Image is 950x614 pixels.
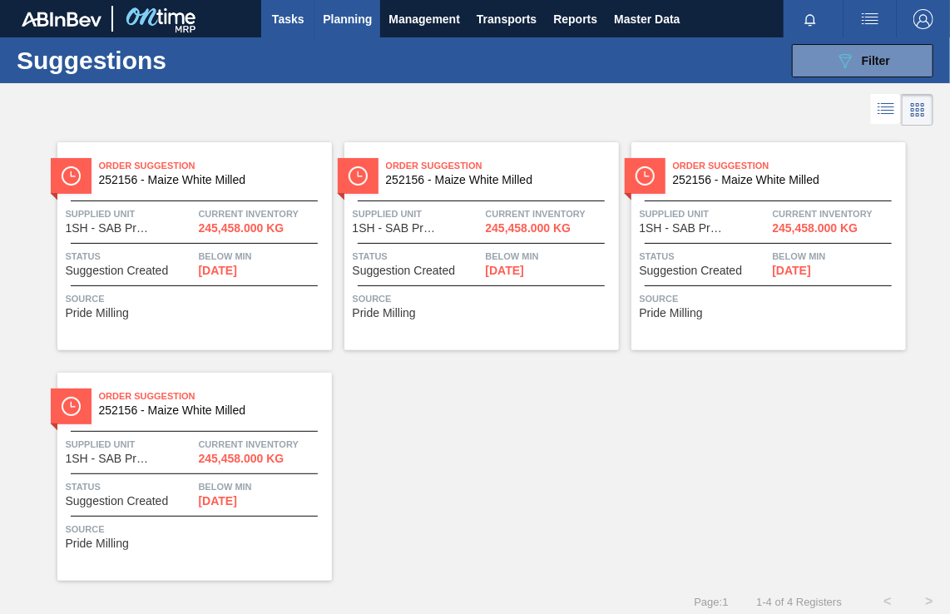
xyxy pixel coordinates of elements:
span: Tasks [270,9,306,29]
span: Supplied Unit [640,205,769,222]
span: Suggestion Created [640,265,743,277]
span: Page : 1 [694,596,728,608]
span: 09/07/2025 [773,265,811,277]
span: Transports [477,9,537,29]
button: Notifications [784,7,837,31]
span: Suggestion Created [353,265,456,277]
div: List Vision [871,94,902,126]
span: Pride Milling [66,537,129,550]
span: Master Data [614,9,680,29]
span: Planning [323,9,372,29]
span: Current inventory [199,205,328,222]
span: Current inventory [773,205,902,222]
span: Supplied Unit [66,436,195,453]
span: 245,458.000 KG [773,222,858,235]
div: Card Vision [902,94,933,126]
span: 252156 - Maize White Milled [99,174,319,186]
span: Pride Milling [640,307,703,319]
span: Below Min [199,478,328,495]
span: 1SH - SAB Prospecton Brewery [353,222,436,235]
span: Order Suggestion [673,157,906,174]
a: statusOrder Suggestion252156 - Maize White MilledSupplied Unit1SH - SAB Prospecton BreweryCurrent... [45,142,332,350]
button: Filter [792,44,933,77]
span: 1SH - SAB Prospecton Brewery [66,222,149,235]
span: Supplied Unit [66,205,195,222]
span: 245,458.000 KG [199,453,285,465]
span: Source [66,521,328,537]
span: Current inventory [486,205,615,222]
span: Pride Milling [66,307,129,319]
span: 252156 - Maize White Milled [99,404,319,417]
img: status [62,166,81,186]
span: 1SH - SAB Prospecton Brewery [640,222,723,235]
img: status [349,166,368,186]
span: Status [640,248,769,265]
img: status [62,397,81,416]
h1: Suggestions [17,51,312,70]
span: 252156 - Maize White Milled [386,174,606,186]
span: Pride Milling [353,307,416,319]
img: Logout [913,9,933,29]
span: Order Suggestion [99,157,332,174]
span: Status [353,248,482,265]
span: Order Suggestion [386,157,619,174]
span: Below Min [199,248,328,265]
span: Status [66,478,195,495]
a: statusOrder Suggestion252156 - Maize White MilledSupplied Unit1SH - SAB Prospecton BreweryCurrent... [45,373,332,581]
span: 1SH - SAB Prospecton Brewery [66,453,149,465]
span: 09/07/2025 [199,495,237,508]
span: Source [640,290,902,307]
span: 245,458.000 KG [199,222,285,235]
img: TNhmsLtSVTkK8tSr43FrP2fwEKptu5GPRR3wAAAABJRU5ErkJggg== [22,12,101,27]
span: 1 - 4 of 4 Registers [754,596,842,608]
a: statusOrder Suggestion252156 - Maize White MilledSupplied Unit1SH - SAB Prospecton BreweryCurrent... [619,142,906,350]
span: 252156 - Maize White Milled [673,174,893,186]
span: Current inventory [199,436,328,453]
span: Source [66,290,328,307]
span: Suggestion Created [66,495,169,508]
span: Status [66,248,195,265]
span: Supplied Unit [353,205,482,222]
img: status [636,166,655,186]
span: Source [353,290,615,307]
span: Management [388,9,460,29]
span: Below Min [773,248,902,265]
span: 245,458.000 KG [486,222,571,235]
span: Filter [862,54,890,67]
img: userActions [860,9,880,29]
span: Reports [553,9,597,29]
span: Suggestion Created [66,265,169,277]
span: Below Min [486,248,615,265]
a: statusOrder Suggestion252156 - Maize White MilledSupplied Unit1SH - SAB Prospecton BreweryCurrent... [332,142,619,350]
span: Order Suggestion [99,388,332,404]
span: 09/07/2025 [486,265,524,277]
span: 09/07/2025 [199,265,237,277]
